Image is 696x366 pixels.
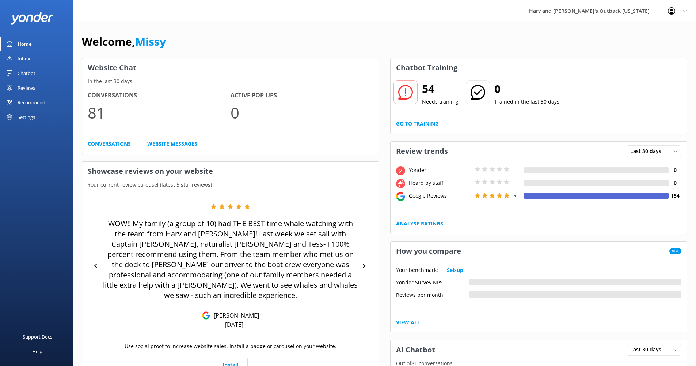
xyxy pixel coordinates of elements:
p: In the last 30 days [82,77,379,85]
h4: 0 [669,179,681,187]
div: Help [32,344,42,359]
a: Missy [135,34,166,49]
a: Analyse Ratings [396,220,443,228]
h3: Showcase reviews on your website [82,162,379,181]
h4: Conversations [88,91,231,100]
h2: 54 [422,80,459,98]
p: 81 [88,100,231,125]
div: Yonder Survey NPS [396,279,469,285]
p: Trained in the last 30 days [494,98,559,106]
p: WOW!! My family (a group of 10) had THE BEST time whale watching with the team from Harv and [PER... [102,219,359,300]
h3: AI Chatbot [391,340,441,359]
span: New [669,248,681,254]
h4: Active Pop-ups [231,91,373,100]
div: Home [18,37,32,51]
div: Settings [18,110,35,124]
p: [PERSON_NAME] [210,311,259,320]
h3: Chatbot Training [391,58,463,77]
h3: Review trends [391,142,453,161]
p: Use social proof to increase website sales. Install a badge or carousel on your website. [125,342,336,350]
div: Heard by staff [407,179,473,187]
div: Yonder [407,166,473,174]
a: Website Messages [147,140,197,148]
div: Reviews per month [396,291,469,298]
img: Google Reviews [202,311,210,320]
p: [DATE] [225,321,243,329]
p: Your current review carousel (latest 5 star reviews) [82,181,379,189]
div: Support Docs [23,329,52,344]
h1: Welcome, [82,33,166,51]
h3: How you compare [391,242,467,261]
h4: 154 [669,192,681,200]
p: 0 [231,100,373,125]
div: Recommend [18,95,45,110]
p: Needs training [422,98,459,106]
div: Inbox [18,51,30,66]
div: Google Reviews [407,192,473,200]
a: Go to Training [396,120,439,128]
h2: 0 [494,80,559,98]
span: Last 30 days [630,147,666,155]
img: yonder-white-logo.png [11,12,53,24]
span: 5 [513,192,516,199]
div: Reviews [18,81,35,95]
h4: 0 [669,166,681,174]
p: Your benchmark: [396,266,438,274]
div: Chatbot [18,66,35,81]
a: Set-up [447,266,463,274]
h3: Website Chat [82,58,379,77]
a: View All [396,318,420,326]
a: Conversations [88,140,131,148]
span: Last 30 days [630,346,666,354]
